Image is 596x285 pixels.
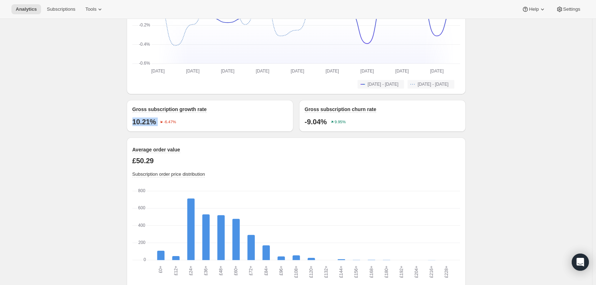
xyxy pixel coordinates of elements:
g: £12+: Aug 01, 2025 - Aug 18, 2025 46 [168,191,183,261]
rect: Aug 01, 2025 - Aug 18, 2025-0 0 [443,191,450,192]
text: £228+ [444,266,449,278]
text: -6.47% [164,120,176,124]
text: [DATE] [360,69,374,74]
p: £50.29 [132,156,460,165]
text: £180+ [384,266,389,278]
button: Settings [552,4,585,14]
span: Analytics [16,6,37,12]
button: Subscriptions [42,4,80,14]
text: 600 [138,205,145,210]
text: -0.6% [139,61,150,66]
rect: Aug 01, 2025 - Aug 18, 2025-0 55 [292,255,300,261]
g: £144+: Aug 01, 2025 - Aug 18, 2025 10 [334,191,349,261]
rect: Aug 01, 2025 - Aug 18, 2025-0 171 [262,245,270,261]
span: Tools [85,6,96,12]
g: £204+: Aug 01, 2025 - Aug 18, 2025 0 [409,191,424,260]
button: [DATE] - [DATE] [408,80,454,89]
span: [DATE] - [DATE] [368,81,398,87]
text: £216+ [429,266,434,278]
button: [DATE] - [DATE] [358,80,404,89]
g: £216+: Aug 01, 2025 - Aug 18, 2025 1 [424,191,439,261]
text: [DATE] [151,69,165,74]
text: [DATE] [291,69,304,74]
rect: Aug 01, 2025 - Aug 18, 2025-0 478 [232,219,240,261]
text: [DATE] [256,69,269,74]
text: £48+ [218,266,223,275]
rect: Aug 01, 2025 - Aug 18, 2025-0 520 [217,215,225,261]
rect: Aug 01, 2025 - Aug 18, 2025-0 0 [413,191,420,192]
g: £168+: Aug 01, 2025 - Aug 18, 2025 3 [364,191,379,261]
g: £180+: Aug 01, 2025 - Aug 18, 2025 2 [379,191,394,261]
rect: Aug 01, 2025 - Aug 18, 2025-0 292 [247,235,255,261]
text: 400 [138,223,145,228]
rect: Aug 01, 2025 - Aug 18, 2025-0 714 [187,199,195,261]
g: £120+: Aug 01, 2025 - Aug 18, 2025 26 [304,191,319,261]
g: £96+: Aug 01, 2025 - Aug 18, 2025 42 [274,191,289,261]
button: Analytics [11,4,41,14]
rect: Aug 01, 2025 - Aug 18, 2025-0 46 [172,256,180,261]
rect: Aug 01, 2025 - Aug 18, 2025-0 10 [338,259,345,261]
text: £192+ [399,266,404,278]
span: [DATE] - [DATE] [418,81,448,87]
span: Settings [563,6,580,12]
g: £72+: Aug 01, 2025 - Aug 18, 2025 292 [243,191,258,261]
g: £24+: Aug 01, 2025 - Aug 18, 2025 714 [183,191,198,261]
g: £60+: Aug 01, 2025 - Aug 18, 2025 478 [228,191,243,261]
text: £12+ [173,266,178,275]
text: £144+ [339,266,344,278]
g: £0+: Aug 01, 2025 - Aug 18, 2025 109 [153,191,168,261]
g: £156+: Aug 01, 2025 - Aug 18, 2025 2 [349,191,364,261]
text: £0+ [158,266,163,273]
text: £156+ [354,266,359,278]
text: £84+ [263,266,268,275]
text: £60+ [233,266,238,275]
text: -0.4% [138,42,150,47]
text: £72+ [248,266,253,275]
rect: Aug 01, 2025 - Aug 18, 2025-0 530 [202,214,209,261]
text: £96+ [278,266,283,275]
text: [DATE] [325,69,339,74]
span: Average order value [132,147,180,152]
div: Open Intercom Messenger [572,254,589,271]
text: [DATE] [395,69,409,74]
g: £132+: Aug 01, 2025 - Aug 18, 2025 0 [319,191,334,260]
text: 200 [138,240,145,245]
text: 0 [143,257,146,262]
text: [DATE] [430,69,444,74]
text: [DATE] [221,69,234,74]
text: £132+ [324,266,329,278]
rect: Aug 01, 2025 - Aug 18, 2025-0 42 [277,256,285,261]
text: 800 [138,188,145,193]
g: £84+: Aug 01, 2025 - Aug 18, 2025 171 [258,191,273,261]
text: £168+ [369,266,374,278]
p: 10.21% [132,117,156,126]
p: -9.04% [305,117,327,126]
rect: Aug 01, 2025 - Aug 18, 2025-0 3 [368,260,375,261]
g: £36+: Aug 01, 2025 - Aug 18, 2025 530 [198,191,213,261]
text: 9.95% [334,120,345,124]
rect: Aug 01, 2025 - Aug 18, 2025-0 26 [307,258,315,261]
span: Gross subscription churn rate [305,106,377,112]
g: £228+: Aug 01, 2025 - Aug 18, 2025 0 [439,191,454,260]
span: Gross subscription growth rate [132,106,207,112]
g: £108+: Aug 01, 2025 - Aug 18, 2025 55 [289,191,304,261]
span: Subscription order price distribution [132,171,205,177]
rect: Aug 01, 2025 - Aug 18, 2025-0 0 [323,191,330,192]
g: £48+: Aug 01, 2025 - Aug 18, 2025 520 [213,191,228,261]
text: £36+ [203,266,208,275]
text: £120+ [309,266,314,278]
rect: Aug 01, 2025 - Aug 18, 2025-0 0 [398,191,405,192]
rect: Aug 01, 2025 - Aug 18, 2025-0 109 [157,251,165,261]
text: [DATE] [186,69,199,74]
text: £108+ [293,266,298,278]
button: Help [517,4,550,14]
text: £24+ [188,266,193,275]
button: Tools [81,4,108,14]
text: -0.2% [139,22,150,27]
text: £204+ [414,266,419,278]
span: Subscriptions [47,6,75,12]
span: Help [529,6,539,12]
